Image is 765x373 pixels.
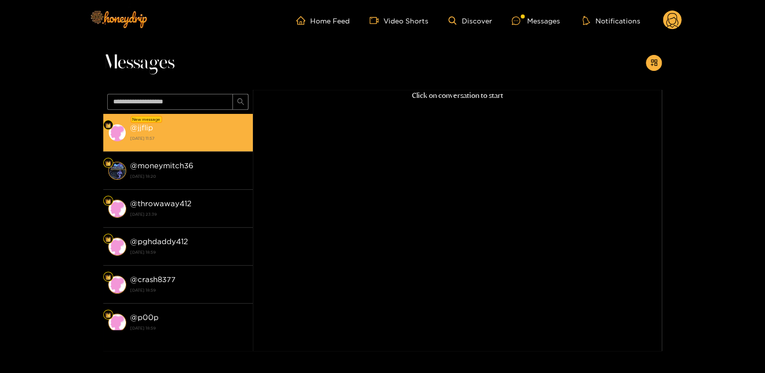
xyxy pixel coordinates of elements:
img: conversation [108,238,126,256]
img: conversation [108,314,126,332]
strong: [DATE] 18:59 [130,286,248,295]
strong: [DATE] 18:59 [130,324,248,333]
img: conversation [108,276,126,294]
div: Messages [512,15,560,26]
img: Fan Level [105,274,111,280]
a: Discover [448,16,492,25]
img: conversation [108,200,126,218]
button: Notifications [579,15,643,25]
strong: [DATE] 11:57 [130,134,248,143]
div: New message [131,116,162,123]
a: Home Feed [296,16,350,25]
img: conversation [108,162,126,180]
strong: [DATE] 18:20 [130,172,248,181]
button: search [232,94,248,110]
strong: @ throwaway412 [130,199,191,208]
span: home [296,16,310,25]
strong: @ jjflip [130,123,153,132]
span: search [237,98,244,106]
strong: @ p00p [130,313,159,322]
img: Fan Level [105,198,111,204]
strong: @ moneymitch36 [130,161,193,170]
span: video-camera [370,16,383,25]
img: conversation [108,124,126,142]
strong: [DATE] 23:39 [130,210,248,219]
p: Click on conversation to start [253,90,662,101]
img: Fan Level [105,160,111,166]
button: appstore-add [646,55,662,71]
strong: @ pghdaddy412 [130,237,188,246]
strong: @ crash8377 [130,275,176,284]
img: Fan Level [105,312,111,318]
span: Messages [103,51,175,75]
span: appstore-add [650,59,658,67]
a: Video Shorts [370,16,428,25]
strong: [DATE] 18:59 [130,248,248,257]
img: Fan Level [105,122,111,128]
img: Fan Level [105,236,111,242]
